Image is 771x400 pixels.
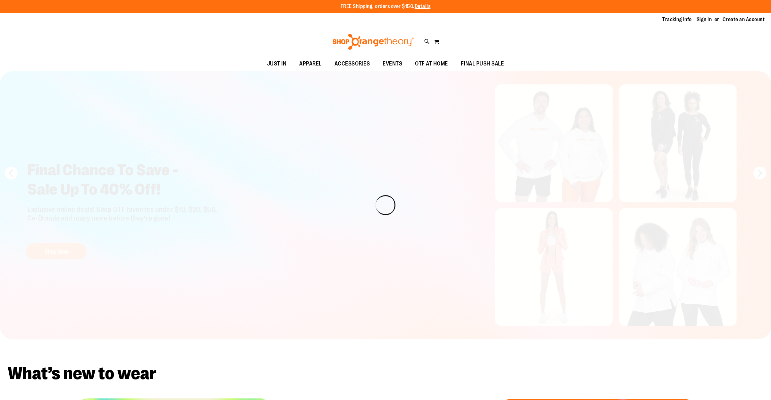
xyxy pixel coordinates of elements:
a: JUST IN [261,57,293,71]
img: Shop Orangetheory [332,34,415,50]
span: FINAL PUSH SALE [461,57,504,71]
a: EVENTS [376,57,409,71]
span: EVENTS [383,57,402,71]
h2: What’s new to wear [8,365,763,382]
a: Create an Account [723,16,765,23]
span: APPAREL [299,57,322,71]
a: Details [415,4,431,9]
a: FINAL PUSH SALE [454,57,511,71]
a: APPAREL [293,57,328,71]
a: Sign In [697,16,712,23]
span: ACCESSORIES [335,57,370,71]
p: FREE Shipping, orders over $150. [341,3,431,10]
span: OTF AT HOME [415,57,448,71]
a: ACCESSORIES [328,57,377,71]
a: Tracking Info [662,16,692,23]
span: JUST IN [267,57,287,71]
a: OTF AT HOME [409,57,454,71]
